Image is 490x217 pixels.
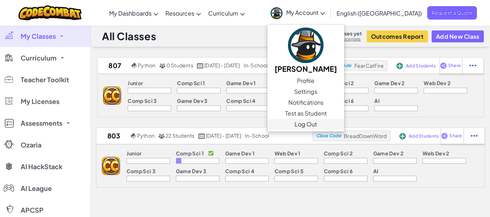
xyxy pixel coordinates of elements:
[205,3,248,23] a: Curriculum
[275,150,301,156] p: Web Dev 1
[21,120,62,126] span: Assessments
[271,7,283,19] img: avatar
[406,64,436,68] span: Add Students
[159,63,166,68] img: MultipleUsers.png
[96,130,312,141] a: 803 Python 22 Students [DATE] - [DATE] in-school
[267,75,344,86] a: Profile
[98,60,130,71] h2: 807
[286,9,325,16] span: My Account
[102,29,156,43] h1: All Classes
[399,133,406,139] img: IconAddStudents.svg
[374,80,404,86] p: Game Dev 2
[127,168,156,174] p: Comp Sci 3
[165,132,195,139] span: 22 Students
[374,98,380,104] p: AI
[206,132,241,139] span: [DATE] - [DATE]
[127,150,142,156] p: Junior
[158,133,165,139] img: MultipleUsers.png
[449,134,462,138] span: Share
[244,62,268,69] div: in-school
[128,80,143,86] p: Junior
[316,134,341,138] span: Class Code
[177,98,207,104] p: Game Dev 3
[267,108,344,119] a: Test as Student
[337,9,422,17] span: English ([GEOGRAPHIC_DATA])
[98,60,322,71] a: 807 Python 0 Students [DATE] - [DATE] in-school
[208,9,238,17] span: Curriculum
[344,133,387,139] span: BreadDownWord
[102,157,120,175] img: logo
[176,168,206,174] p: Game Dev 3
[176,150,204,156] p: Comp Sci 1
[275,168,304,174] p: Comp Sci 5
[409,134,438,138] span: Add Students
[267,26,344,75] a: [PERSON_NAME]
[225,150,255,156] p: Game Dev 1
[423,150,449,156] p: Web Dev 2
[162,3,205,23] a: Resources
[18,5,82,20] img: CodeCombat logo
[137,132,155,139] span: Python
[208,150,214,156] p: ✅
[131,133,136,139] img: python.png
[396,63,403,69] img: IconAddStudents.svg
[469,62,476,69] img: IconStudentEllipsis.svg
[367,30,428,42] button: Outcomes Report
[225,168,254,174] p: Comp Sci 4
[427,6,477,20] a: Request a Quote
[275,63,337,74] h5: [PERSON_NAME]
[177,80,205,86] p: Comp Sci 1
[21,55,57,61] span: Curriculum
[198,133,205,139] img: calendar.svg
[324,150,353,156] p: Comp Sci 2
[354,62,384,69] span: FearCatFire
[226,80,256,86] p: Game Dev 1
[21,163,62,170] span: AI HackStack
[96,130,129,141] h2: 803
[424,80,450,86] p: Web Dev 2
[440,62,447,69] img: IconShare_Purple.svg
[138,62,155,68] span: Python
[166,62,193,68] span: 0 Students
[21,142,41,148] span: Ozaria
[471,133,478,139] img: IconStudentEllipsis.svg
[288,28,324,63] img: avatar
[288,98,324,107] span: Notifications
[441,133,448,139] img: IconShare_Purple.svg
[267,97,344,108] a: Notifications
[245,133,269,139] div: in-school
[267,1,329,24] a: My Account
[21,98,59,105] span: My Licenses
[373,150,403,156] p: Game Dev 2
[165,9,194,17] span: Resources
[267,119,344,130] a: Log Out
[128,98,157,104] p: Comp Sci 3
[333,3,425,23] a: English ([GEOGRAPHIC_DATA])
[132,63,137,68] img: python.png
[267,86,344,97] a: Settings
[197,63,203,68] img: calendar.svg
[109,9,152,17] span: My Dashboards
[204,62,240,68] span: [DATE] - [DATE]
[448,63,461,68] span: Share
[21,76,69,83] span: Teacher Toolkit
[106,3,162,23] a: My Dashboards
[432,30,484,42] button: Add New Class
[21,33,56,39] span: My Classes
[226,98,255,104] p: Comp Sci 4
[324,168,353,174] p: Comp Sci 6
[103,87,121,105] img: logo
[21,185,52,192] span: AI League
[373,168,379,174] p: AI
